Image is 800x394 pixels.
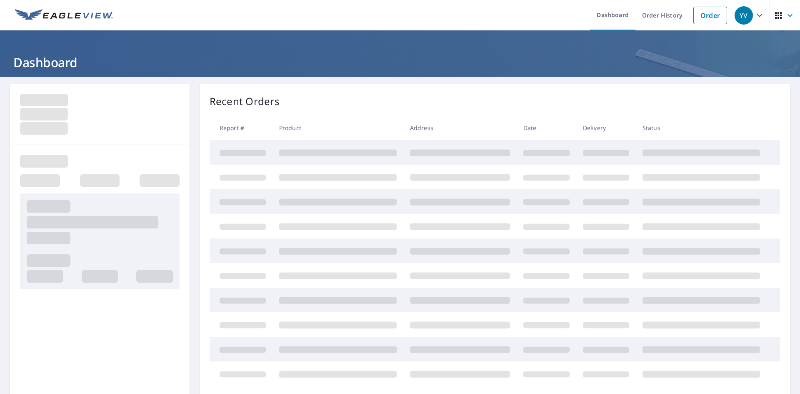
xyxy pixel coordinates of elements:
h1: Dashboard [10,54,790,71]
th: Product [272,115,403,140]
a: Order [693,7,727,24]
div: YV [735,6,753,25]
th: Report # [210,115,272,140]
img: EV Logo [15,9,113,22]
th: Status [636,115,767,140]
th: Address [403,115,517,140]
p: Recent Orders [210,94,280,109]
th: Delivery [576,115,636,140]
th: Date [517,115,576,140]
